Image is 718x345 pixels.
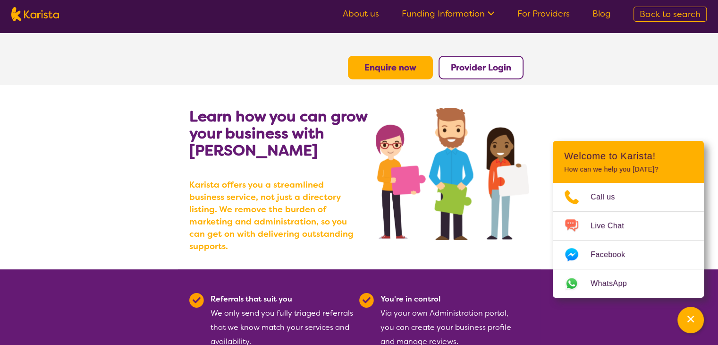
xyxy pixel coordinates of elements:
img: Tick [189,293,204,308]
span: Facebook [591,248,636,262]
button: Provider Login [439,56,524,79]
ul: Choose channel [553,183,704,298]
div: Channel Menu [553,141,704,298]
h2: Welcome to Karista! [564,150,693,162]
b: Learn how you can grow your business with [PERSON_NAME] [189,106,367,160]
a: Blog [592,8,611,19]
p: How can we help you [DATE]? [564,165,693,173]
button: Enquire now [348,56,433,79]
a: Provider Login [451,62,511,73]
span: Back to search [640,9,701,20]
a: For Providers [517,8,570,19]
a: Funding Information [402,8,495,19]
b: Karista offers you a streamlined business service, not just a directory listing. We remove the bu... [189,179,359,252]
span: WhatsApp [591,276,638,291]
b: Referrals that suit you [211,294,292,304]
img: grow your business with Karista [376,108,529,240]
a: Web link opens in a new tab. [553,269,704,298]
b: You're in control [380,294,440,304]
img: Karista logo [11,7,59,21]
span: Live Chat [591,219,635,233]
button: Channel Menu [677,307,704,333]
a: About us [343,8,379,19]
a: Enquire now [364,62,416,73]
a: Back to search [634,7,707,22]
img: Tick [359,293,374,308]
span: Call us [591,190,626,204]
